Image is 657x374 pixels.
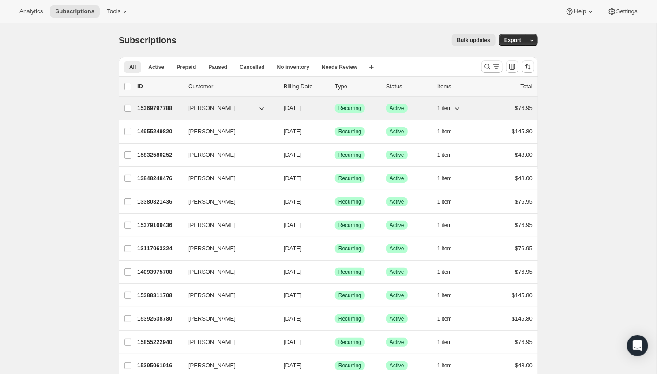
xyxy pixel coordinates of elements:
span: Recurring [338,222,361,229]
span: [PERSON_NAME] [188,244,236,253]
span: [DATE] [284,268,302,275]
span: Active [390,268,404,276]
button: 1 item [437,242,462,255]
span: [PERSON_NAME] [188,338,236,347]
div: 13117063324[PERSON_NAME][DATE]SuccessRecurringSuccessActive1 item$76.95 [137,242,533,255]
span: 1 item [437,245,452,252]
span: Subscriptions [55,8,94,15]
span: [PERSON_NAME] [188,291,236,300]
span: $76.95 [515,198,533,205]
span: Active [148,64,164,71]
span: $76.95 [515,222,533,228]
span: Active [390,198,404,205]
div: 15388311708[PERSON_NAME][DATE]SuccessRecurringSuccessActive1 item$145.80 [137,289,533,302]
span: 1 item [437,198,452,205]
span: [DATE] [284,339,302,345]
p: Billing Date [284,82,328,91]
div: Items [437,82,481,91]
div: 15369797788[PERSON_NAME][DATE]SuccessRecurringSuccessActive1 item$76.95 [137,102,533,114]
p: 13848248476 [137,174,181,183]
span: 1 item [437,268,452,276]
p: 14093975708 [137,268,181,276]
button: Sort the results [522,60,534,73]
span: Recurring [338,315,361,322]
span: $48.00 [515,362,533,369]
p: 14955249820 [137,127,181,136]
span: All [129,64,136,71]
span: [PERSON_NAME] [188,127,236,136]
span: [DATE] [284,128,302,135]
div: 13848248476[PERSON_NAME][DATE]SuccessRecurringSuccessActive1 item$48.00 [137,172,533,185]
button: [PERSON_NAME] [183,265,271,279]
button: Export [499,34,526,46]
button: Settings [602,5,643,18]
button: Create new view [364,61,379,73]
span: Recurring [338,198,361,205]
span: 1 item [437,339,452,346]
button: [PERSON_NAME] [183,148,271,162]
span: 1 item [437,222,452,229]
span: Recurring [338,362,361,369]
button: 1 item [437,102,462,114]
button: 1 item [437,359,462,372]
span: Active [390,315,404,322]
button: Analytics [14,5,48,18]
span: $145.80 [512,292,533,298]
span: Active [390,151,404,159]
span: [DATE] [284,151,302,158]
span: Active [390,128,404,135]
p: Total [521,82,533,91]
button: Subscriptions [50,5,100,18]
span: Bulk updates [457,37,490,44]
span: [DATE] [284,105,302,111]
span: Export [504,37,521,44]
button: [PERSON_NAME] [183,242,271,256]
p: 15855222940 [137,338,181,347]
div: 14955249820[PERSON_NAME][DATE]SuccessRecurringSuccessActive1 item$145.80 [137,125,533,138]
span: Paused [208,64,227,71]
p: 15832580252 [137,151,181,159]
span: Active [390,222,404,229]
span: [DATE] [284,222,302,228]
span: $145.80 [512,315,533,322]
button: [PERSON_NAME] [183,171,271,185]
span: Recurring [338,339,361,346]
p: 13380321436 [137,197,181,206]
p: 15388311708 [137,291,181,300]
span: Recurring [338,245,361,252]
p: 15395061916 [137,361,181,370]
span: 1 item [437,175,452,182]
div: 15832580252[PERSON_NAME][DATE]SuccessRecurringSuccessActive1 item$48.00 [137,149,533,161]
p: Status [386,82,430,91]
button: 1 item [437,149,462,161]
button: 1 item [437,266,462,278]
button: [PERSON_NAME] [183,101,271,115]
span: Recurring [338,292,361,299]
span: [DATE] [284,362,302,369]
span: Active [390,292,404,299]
span: Analytics [19,8,43,15]
span: 1 item [437,128,452,135]
span: $76.95 [515,245,533,252]
span: Recurring [338,128,361,135]
span: [DATE] [284,315,302,322]
button: 1 item [437,219,462,231]
span: Help [574,8,586,15]
div: Type [335,82,379,91]
span: 1 item [437,151,452,159]
span: Prepaid [176,64,196,71]
span: 1 item [437,105,452,112]
button: [PERSON_NAME] [183,125,271,139]
button: [PERSON_NAME] [183,335,271,349]
p: 15379169436 [137,221,181,230]
span: $76.95 [515,268,533,275]
button: Bulk updates [452,34,496,46]
span: [PERSON_NAME] [188,197,236,206]
span: $76.95 [515,339,533,345]
span: Active [390,362,404,369]
span: $145.80 [512,128,533,135]
button: Customize table column order and visibility [506,60,518,73]
span: [DATE] [284,198,302,205]
button: 1 item [437,125,462,138]
div: Open Intercom Messenger [627,335,648,356]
